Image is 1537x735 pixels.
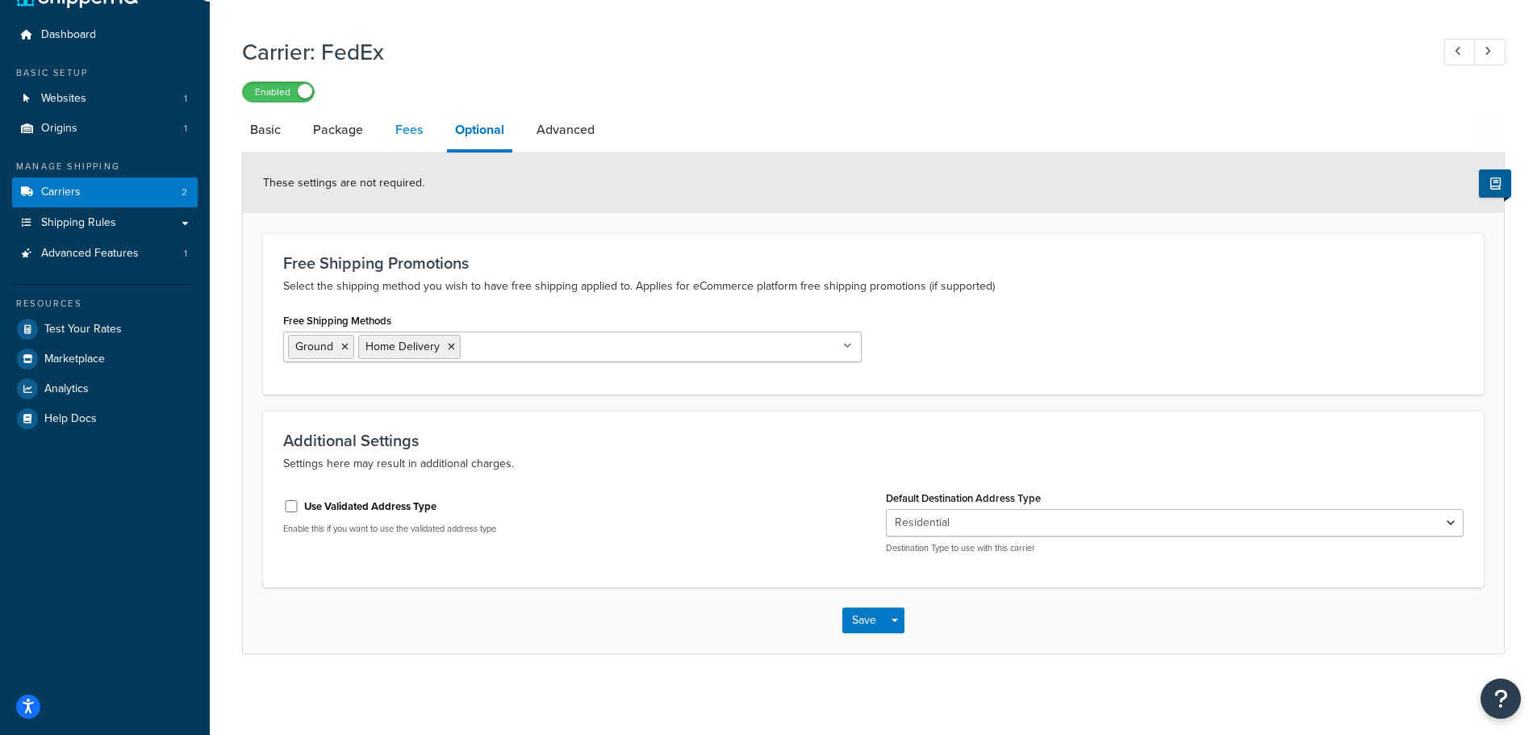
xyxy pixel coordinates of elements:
span: Help Docs [44,412,97,426]
a: Test Your Rates [12,315,198,344]
p: Select the shipping method you wish to have free shipping applied to. Applies for eCommerce platf... [283,277,1464,296]
a: Advanced Features1 [12,239,198,269]
a: Next Record [1474,39,1506,65]
a: Previous Record [1444,39,1476,65]
a: Origins1 [12,114,198,144]
button: Open Resource Center [1481,679,1521,719]
button: Show Help Docs [1479,169,1511,198]
span: Carriers [41,186,81,199]
li: Carriers [12,177,198,207]
span: 1 [184,247,187,261]
h3: Free Shipping Promotions [283,254,1464,272]
a: Package [305,111,371,149]
span: Origins [41,122,77,136]
span: 1 [184,122,187,136]
div: Manage Shipping [12,160,198,173]
div: Basic Setup [12,66,198,80]
a: Help Docs [12,404,198,433]
a: Analytics [12,374,198,403]
span: Marketplace [44,353,105,366]
label: Free Shipping Methods [283,315,391,327]
li: Advanced Features [12,239,198,269]
span: Advanced Features [41,247,139,261]
p: Enable this if you want to use the validated address type [283,523,862,535]
span: Shipping Rules [41,216,116,230]
label: Enabled [243,82,314,102]
span: These settings are not required. [263,174,424,191]
p: Settings here may result in additional charges. [283,454,1464,474]
a: Dashboard [12,20,198,50]
span: Dashboard [41,28,96,42]
a: Shipping Rules [12,208,198,238]
span: 1 [184,92,187,106]
a: Fees [387,111,431,149]
span: 2 [182,186,187,199]
button: Save [842,608,886,633]
label: Use Validated Address Type [304,499,436,514]
span: Test Your Rates [44,323,122,336]
p: Destination Type to use with this carrier [886,542,1464,554]
a: Carriers2 [12,177,198,207]
h3: Additional Settings [283,432,1464,449]
label: Default Destination Address Type [886,492,1041,504]
h1: Carrier: FedEx [242,36,1414,68]
div: Resources [12,297,198,311]
span: Websites [41,92,86,106]
a: Marketplace [12,345,198,374]
li: Origins [12,114,198,144]
span: Analytics [44,382,89,396]
li: Websites [12,84,198,114]
span: Ground [295,338,333,355]
a: Advanced [528,111,603,149]
a: Basic [242,111,289,149]
a: Websites1 [12,84,198,114]
span: Home Delivery [365,338,440,355]
a: Optional [447,111,512,152]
